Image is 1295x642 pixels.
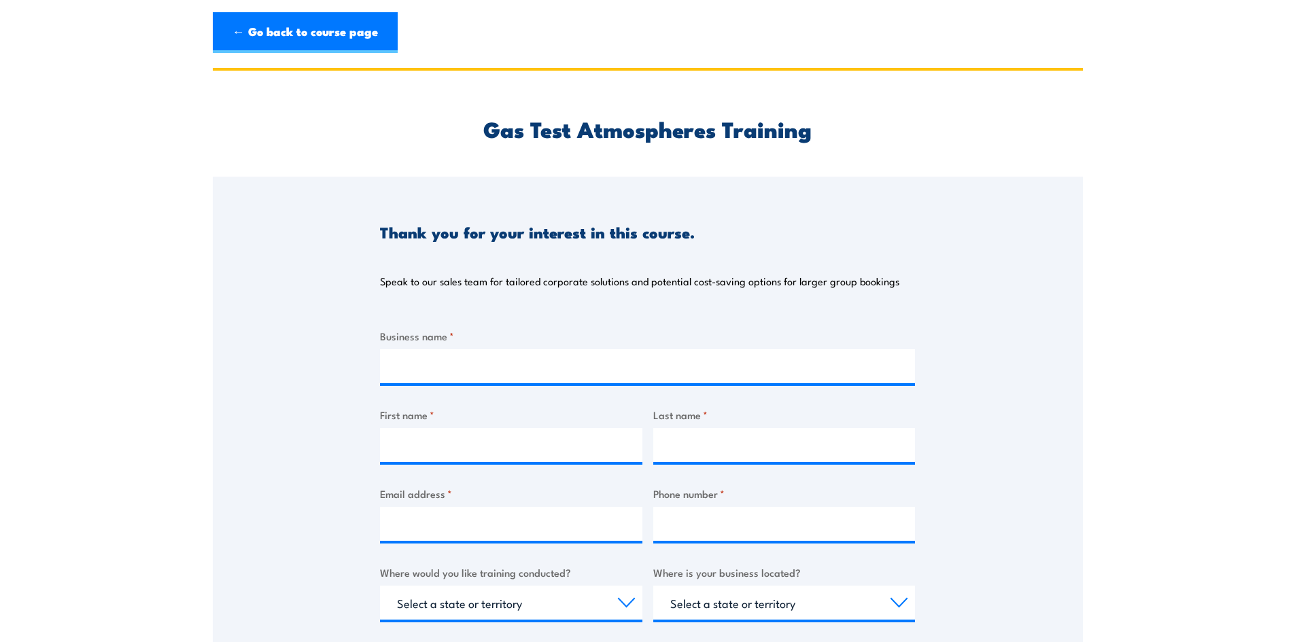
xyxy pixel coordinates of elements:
label: Where would you like training conducted? [380,565,642,580]
label: Email address [380,486,642,501]
label: First name [380,407,642,423]
p: Speak to our sales team for tailored corporate solutions and potential cost-saving options for la... [380,274,899,288]
a: ← Go back to course page [213,12,398,53]
label: Where is your business located? [653,565,916,580]
label: Phone number [653,486,916,501]
h3: Thank you for your interest in this course. [380,224,695,240]
h2: Gas Test Atmospheres Training [380,119,915,138]
label: Business name [380,328,915,344]
label: Last name [653,407,916,423]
